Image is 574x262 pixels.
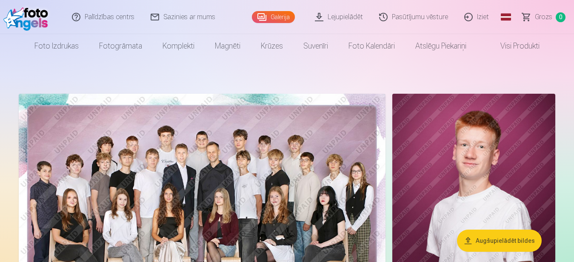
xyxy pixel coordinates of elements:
[535,12,552,22] span: Grozs
[251,34,293,58] a: Krūzes
[24,34,89,58] a: Foto izdrukas
[405,34,477,58] a: Atslēgu piekariņi
[3,3,52,31] img: /fa1
[252,11,295,23] a: Galerija
[457,230,542,252] button: Augšupielādēt bildes
[556,12,565,22] span: 0
[338,34,405,58] a: Foto kalendāri
[152,34,205,58] a: Komplekti
[293,34,338,58] a: Suvenīri
[89,34,152,58] a: Fotogrāmata
[477,34,550,58] a: Visi produkti
[205,34,251,58] a: Magnēti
